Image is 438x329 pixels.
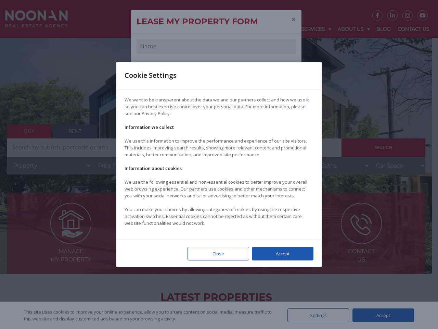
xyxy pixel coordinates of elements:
div: Cookie Settings [125,62,185,89]
p: We use the following essential and non-essential cookies to better improve your overall web brows... [125,179,313,199]
strong: Information about cookies [125,165,182,171]
p: We want to be transparent about the data we and our partners collect and how we use it, so you ca... [125,96,313,117]
p: You can make your choices by allowing categories of cookies by using the respective activation sw... [125,206,313,227]
p: We use this information to improve the performance and experience of our site visitors. This incl... [125,137,313,158]
strong: Information we collect [125,124,174,130]
div: Accept [252,247,313,260]
div: Close [188,247,249,260]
